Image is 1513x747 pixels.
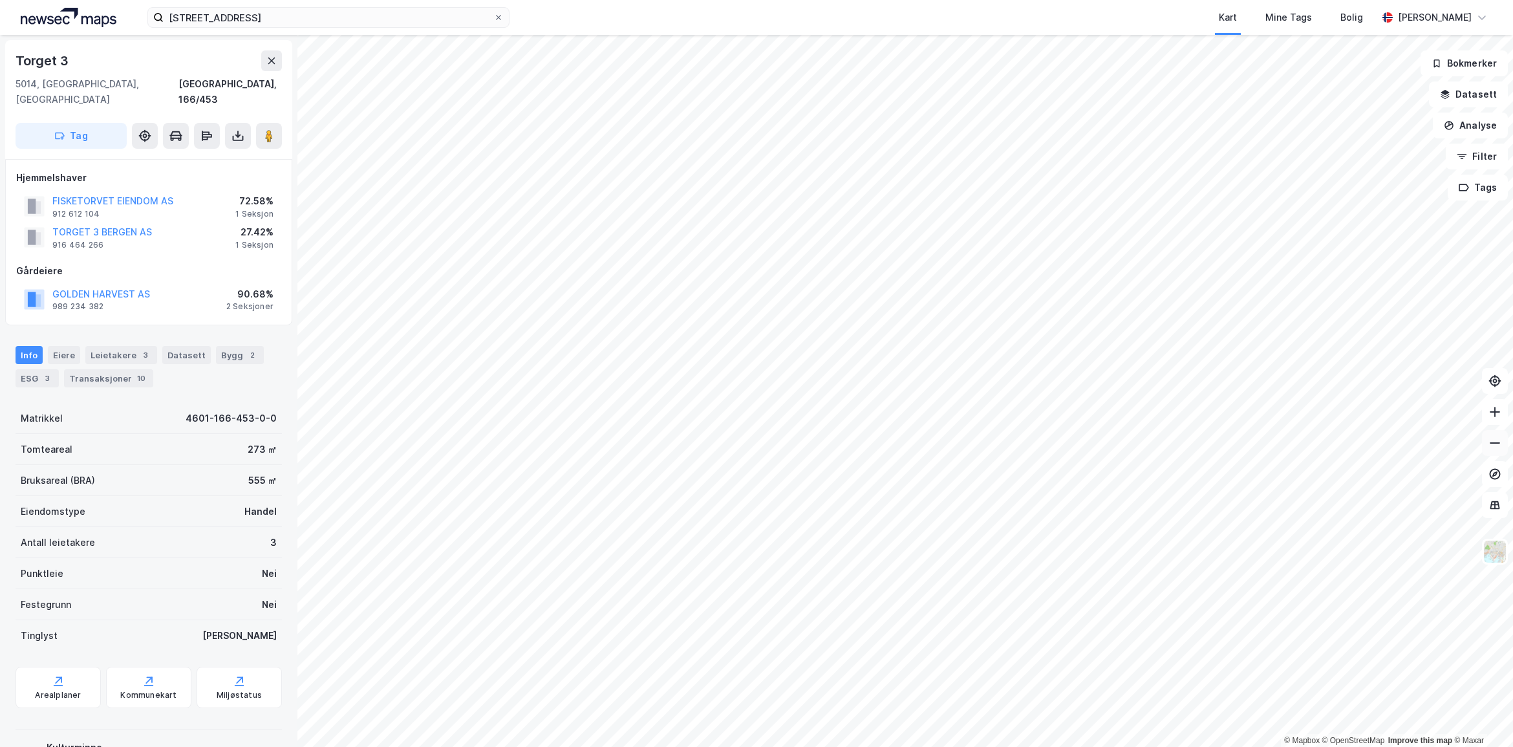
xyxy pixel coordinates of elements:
div: Bolig [1340,10,1363,25]
div: Kart [1219,10,1237,25]
div: Info [16,346,43,364]
div: 989 234 382 [52,301,103,312]
div: [GEOGRAPHIC_DATA], 166/453 [178,76,282,107]
div: Eiere [48,346,80,364]
div: Hjemmelshaver [16,170,281,186]
img: Z [1483,539,1507,564]
button: Bokmerker [1421,50,1508,76]
div: Handel [244,504,277,519]
div: ESG [16,369,59,387]
button: Tag [16,123,127,149]
button: Tags [1448,175,1508,200]
div: Kommunekart [120,690,177,700]
div: 90.68% [226,287,274,302]
div: 72.58% [235,193,274,209]
div: 10 [134,372,148,385]
div: 2 [246,349,259,362]
div: 273 ㎡ [248,442,277,457]
div: Transaksjoner [64,369,153,387]
div: [PERSON_NAME] [1398,10,1472,25]
button: Filter [1446,144,1508,169]
div: 1 Seksjon [235,240,274,250]
div: 1 Seksjon [235,209,274,219]
div: Punktleie [21,566,63,581]
iframe: Chat Widget [1448,685,1513,747]
button: Datasett [1429,81,1508,107]
div: Torget 3 [16,50,70,71]
a: OpenStreetMap [1322,736,1385,745]
div: Tomteareal [21,442,72,457]
div: 555 ㎡ [248,473,277,488]
div: Nei [262,597,277,612]
div: Tinglyst [21,628,58,644]
div: [PERSON_NAME] [202,628,277,644]
button: Analyse [1433,113,1508,138]
div: Miljøstatus [217,690,262,700]
div: Arealplaner [35,690,81,700]
div: 912 612 104 [52,209,100,219]
div: 4601-166-453-0-0 [186,411,277,426]
div: Kontrollprogram for chat [1448,685,1513,747]
div: Bruksareal (BRA) [21,473,95,488]
a: Mapbox [1284,736,1320,745]
input: Søk på adresse, matrikkel, gårdeiere, leietakere eller personer [164,8,493,27]
div: Datasett [162,346,211,364]
div: 3 [139,349,152,362]
div: Eiendomstype [21,504,85,519]
div: 3 [270,535,277,550]
div: 5014, [GEOGRAPHIC_DATA], [GEOGRAPHIC_DATA] [16,76,178,107]
div: Festegrunn [21,597,71,612]
img: logo.a4113a55bc3d86da70a041830d287a7e.svg [21,8,116,27]
a: Improve this map [1388,736,1452,745]
div: 2 Seksjoner [226,301,274,312]
div: 916 464 266 [52,240,103,250]
div: Leietakere [85,346,157,364]
div: 3 [41,372,54,385]
div: 27.42% [235,224,274,240]
div: Bygg [216,346,264,364]
div: Antall leietakere [21,535,95,550]
div: Nei [262,566,277,581]
div: Matrikkel [21,411,63,426]
div: Mine Tags [1265,10,1312,25]
div: Gårdeiere [16,263,281,279]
